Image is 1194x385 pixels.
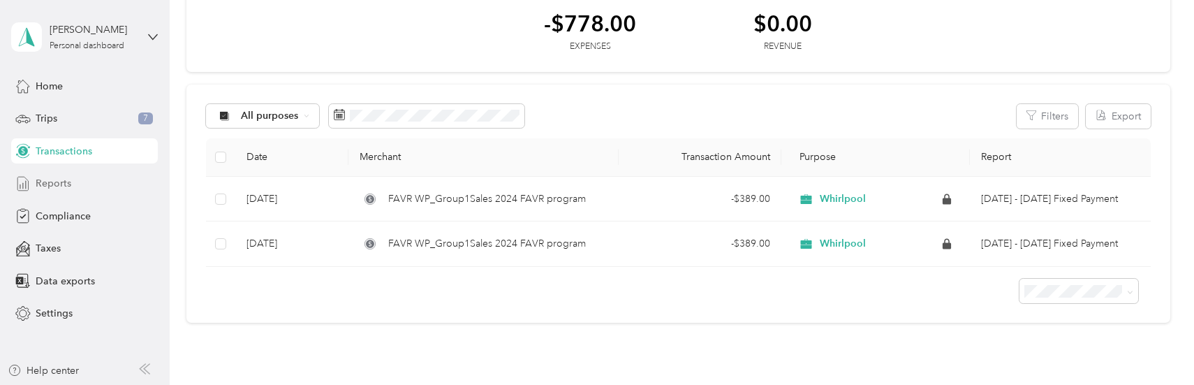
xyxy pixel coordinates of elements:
[970,221,1150,267] td: Aug 1 - 31, 2025 Fixed Payment
[1086,104,1151,129] button: Export
[970,177,1150,222] td: Sep 1 - 30, 2025 Fixed Payment
[753,11,812,36] div: $0.00
[50,22,137,37] div: [PERSON_NAME]
[970,138,1150,177] th: Report
[36,79,63,94] span: Home
[36,176,71,191] span: Reports
[8,363,79,378] button: Help center
[388,236,586,252] span: FAVR WP_Group1Sales 2024 FAVR program
[544,41,636,53] div: Expenses
[619,138,781,177] th: Transaction Amount
[630,191,769,207] div: - $389.00
[753,41,812,53] div: Revenue
[235,138,349,177] th: Date
[241,111,299,121] span: All purposes
[1017,104,1078,129] button: Filters
[36,241,61,256] span: Taxes
[36,209,91,224] span: Compliance
[388,191,586,207] span: FAVR WP_Group1Sales 2024 FAVR program
[544,11,636,36] div: -$778.00
[36,274,95,289] span: Data exports
[820,193,866,205] span: Whirlpool
[235,221,349,267] td: [DATE]
[138,112,153,125] span: 7
[36,111,57,126] span: Trips
[1116,307,1194,385] iframe: Everlance-gr Chat Button Frame
[36,306,73,321] span: Settings
[50,42,124,50] div: Personal dashboard
[235,177,349,222] td: [DATE]
[820,238,866,250] span: Whirlpool
[348,138,619,177] th: Merchant
[793,151,836,163] span: Purpose
[36,144,92,159] span: Transactions
[630,236,769,252] div: - $389.00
